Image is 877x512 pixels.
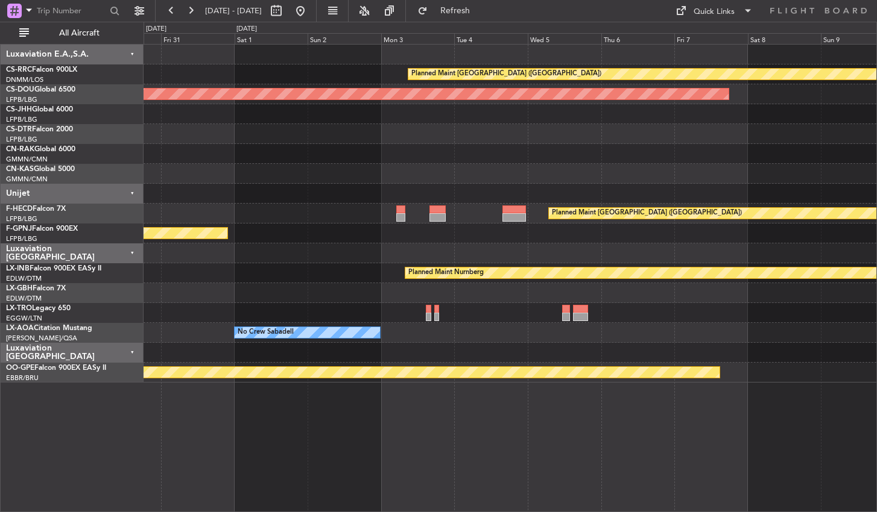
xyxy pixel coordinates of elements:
[6,285,33,292] span: LX-GBH
[6,334,77,343] a: [PERSON_NAME]/QSA
[146,24,166,34] div: [DATE]
[6,305,71,312] a: LX-TROLegacy 650
[552,204,742,222] div: Planned Maint [GEOGRAPHIC_DATA] ([GEOGRAPHIC_DATA])
[13,23,131,43] button: All Aircraft
[6,126,73,133] a: CS-DTRFalcon 2000
[31,29,127,37] span: All Aircraft
[694,6,735,18] div: Quick Links
[37,2,106,20] input: Trip Number
[670,1,759,20] button: Quick Links
[6,265,101,272] a: LX-INBFalcon 900EX EASy II
[6,146,34,153] span: CN-RAK
[408,264,484,282] div: Planned Maint Nurnberg
[238,323,294,342] div: No Crew Sabadell
[6,166,34,173] span: CN-KAS
[6,364,106,372] a: OO-GPEFalcon 900EX EASy II
[6,305,32,312] span: LX-TRO
[6,135,37,144] a: LFPB/LBG
[6,126,32,133] span: CS-DTR
[6,294,42,303] a: EDLW/DTM
[6,325,34,332] span: LX-AOA
[454,33,528,44] div: Tue 4
[6,234,37,243] a: LFPB/LBG
[6,373,39,382] a: EBBR/BRU
[308,33,381,44] div: Sun 2
[6,274,42,283] a: EDLW/DTM
[6,66,77,73] a: CS-RRCFalcon 900LX
[412,1,484,20] button: Refresh
[6,325,92,332] a: LX-AOACitation Mustang
[6,155,48,164] a: GMMN/CMN
[6,106,32,113] span: CS-JHH
[6,205,66,213] a: F-HECDFalcon 7X
[6,175,48,184] a: GMMN/CMN
[6,95,37,104] a: LFPB/LBG
[6,285,66,292] a: LX-GBHFalcon 7X
[748,33,822,44] div: Sat 8
[161,33,235,44] div: Fri 31
[381,33,455,44] div: Mon 3
[6,86,75,93] a: CS-DOUGlobal 6500
[430,7,481,15] span: Refresh
[205,5,262,16] span: [DATE] - [DATE]
[6,146,75,153] a: CN-RAKGlobal 6000
[6,75,43,84] a: DNMM/LOS
[235,33,308,44] div: Sat 1
[6,225,78,233] a: F-GPNJFalcon 900EX
[236,24,257,34] div: [DATE]
[674,33,748,44] div: Fri 7
[6,265,30,272] span: LX-INB
[6,314,42,323] a: EGGW/LTN
[601,33,675,44] div: Thu 6
[411,65,601,83] div: Planned Maint [GEOGRAPHIC_DATA] ([GEOGRAPHIC_DATA])
[528,33,601,44] div: Wed 5
[6,205,33,213] span: F-HECD
[6,214,37,223] a: LFPB/LBG
[6,225,32,233] span: F-GPNJ
[6,106,73,113] a: CS-JHHGlobal 6000
[6,166,75,173] a: CN-KASGlobal 5000
[6,66,32,73] span: CS-RRC
[6,86,34,93] span: CS-DOU
[6,364,34,372] span: OO-GPE
[6,115,37,124] a: LFPB/LBG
